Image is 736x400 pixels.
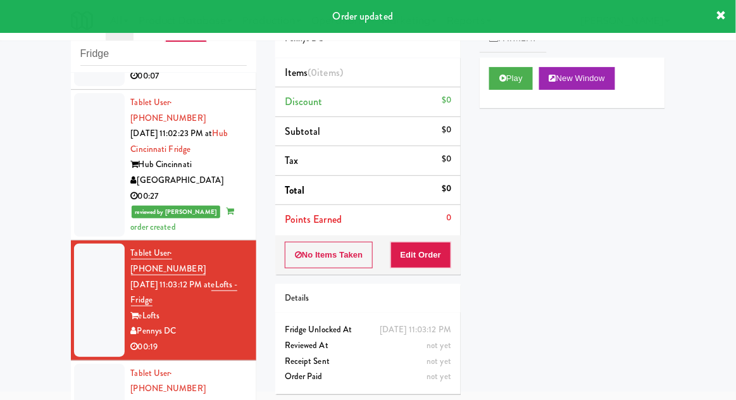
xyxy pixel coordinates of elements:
ng-pluralize: items [318,65,340,80]
div: Reviewed At [285,338,451,354]
a: Tablet User· [PHONE_NUMBER] [131,96,206,124]
span: [DATE] 11:03:12 PM at [131,278,211,291]
li: Tablet User· [PHONE_NUMBER][DATE] 11:03:12 PM ateLofts - FridgeeLoftsPennys DC00:19 [71,241,256,360]
a: Tablet User· [PHONE_NUMBER] [131,367,206,395]
h5: Pennys DC [285,34,451,44]
a: Tablet User· [PHONE_NUMBER] [131,247,206,275]
span: (0 ) [308,65,343,80]
button: No Items Taken [285,242,373,268]
div: $0 [442,181,451,197]
span: reviewed by [PERSON_NAME] [132,206,221,218]
div: 00:07 [131,68,247,84]
div: Hub Cincinnati [131,157,247,173]
button: New Window [539,67,615,90]
div: 00:27 [131,189,247,204]
div: eLofts [131,308,247,324]
span: Discount [285,94,323,109]
div: 00:19 [131,339,247,355]
span: Points Earned [285,212,342,227]
div: 0 [446,210,451,226]
div: $0 [442,122,451,138]
span: Subtotal [285,124,321,139]
div: [DATE] 11:03:12 PM [380,322,451,338]
div: [GEOGRAPHIC_DATA] [131,173,247,189]
button: Play [489,67,533,90]
span: not yet [427,339,451,351]
span: Total [285,183,305,197]
div: Fridge Unlocked At [285,322,451,338]
div: Receipt Sent [285,354,451,370]
span: Items [285,65,343,80]
span: [DATE] 11:02:23 PM at [131,127,213,139]
li: Tablet User· [PHONE_NUMBER][DATE] 11:02:23 PM atHub Cincinnati FridgeHub Cincinnati[GEOGRAPHIC_DA... [71,90,256,241]
div: Details [285,291,451,306]
span: Order updated [333,9,393,23]
div: Order Paid [285,369,451,385]
div: $0 [442,151,451,167]
span: not yet [427,355,451,367]
div: Pennys DC [131,323,247,339]
div: $0 [442,92,451,108]
input: Search vision orders [80,42,247,66]
a: Hub Cincinnati Fridge [131,127,228,155]
span: order created [131,205,234,233]
button: Edit Order [390,242,452,268]
span: Tax [285,153,298,168]
span: · [PHONE_NUMBER] [131,96,206,124]
span: not yet [427,370,451,382]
